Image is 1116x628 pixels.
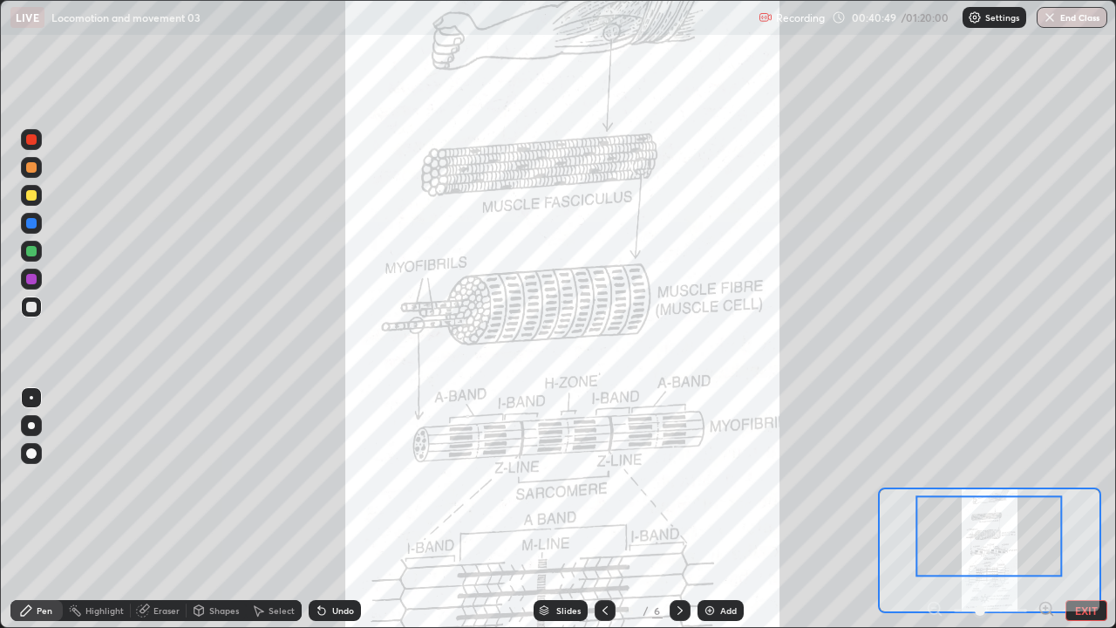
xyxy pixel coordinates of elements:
[332,606,354,615] div: Undo
[37,606,52,615] div: Pen
[1065,600,1107,621] button: EXIT
[51,10,201,24] p: Locomotion and movement 03
[16,10,39,24] p: LIVE
[556,606,581,615] div: Slides
[720,606,737,615] div: Add
[269,606,295,615] div: Select
[703,604,717,618] img: add-slide-button
[759,10,772,24] img: recording.375f2c34.svg
[623,605,640,616] div: 5
[968,10,982,24] img: class-settings-icons
[153,606,180,615] div: Eraser
[652,603,663,618] div: 6
[985,13,1019,22] p: Settings
[85,606,124,615] div: Highlight
[1037,7,1107,28] button: End Class
[776,11,825,24] p: Recording
[209,606,239,615] div: Shapes
[1043,10,1057,24] img: end-class-cross
[643,605,649,616] div: /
